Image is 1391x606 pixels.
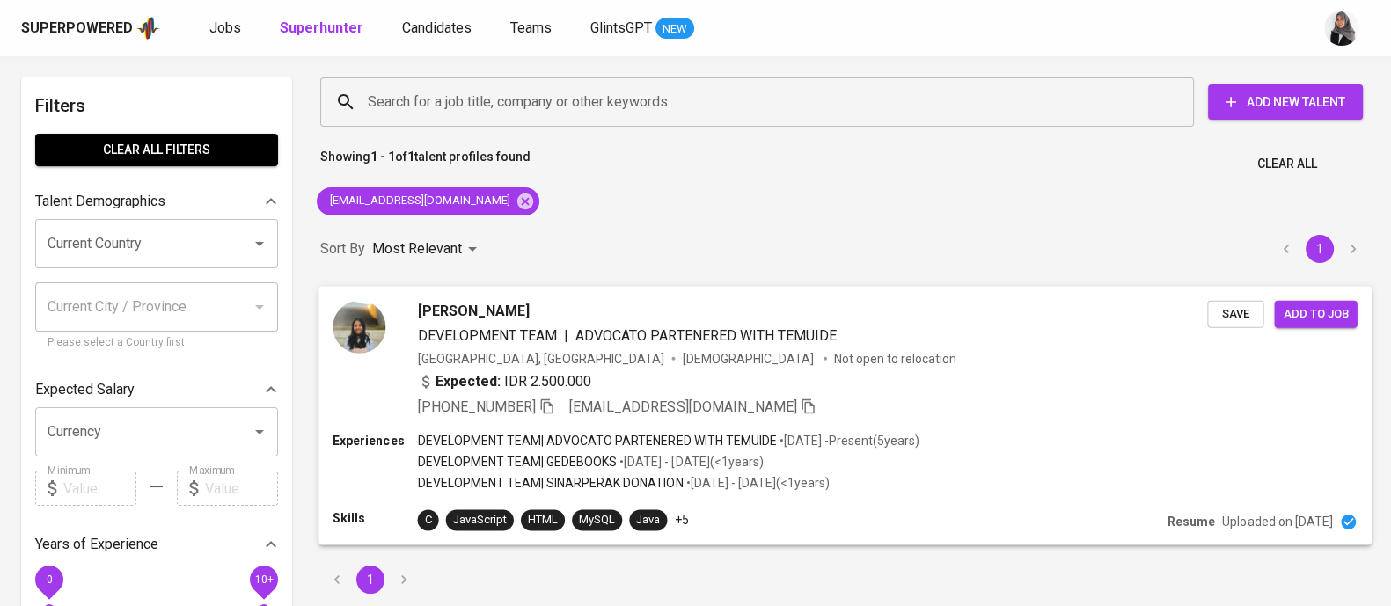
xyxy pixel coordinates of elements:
div: [EMAIL_ADDRESS][DOMAIN_NAME] [317,187,539,215]
button: Open [247,420,272,444]
span: Clear All filters [49,139,264,161]
p: Most Relevant [372,238,462,259]
div: MySQL [579,512,615,529]
span: [EMAIL_ADDRESS][DOMAIN_NAME] [569,398,797,414]
p: Years of Experience [35,534,158,555]
b: 1 - 1 [370,150,395,164]
p: Uploaded on [DATE] [1222,513,1332,530]
nav: pagination navigation [1270,235,1370,263]
span: Candidates [402,19,472,36]
a: Jobs [209,18,245,40]
div: HTML [528,512,558,529]
button: Open [247,231,272,256]
p: DEVELOPMENT TEAM | ADVOCATO PARTENERED WITH TEMUIDE [418,432,777,449]
span: [EMAIL_ADDRESS][DOMAIN_NAME] [317,193,521,209]
p: • [DATE] - [DATE] ( <1 years ) [683,474,829,492]
div: [GEOGRAPHIC_DATA], [GEOGRAPHIC_DATA] [418,349,665,367]
a: GlintsGPT NEW [590,18,694,40]
span: Save [1216,303,1255,324]
nav: pagination navigation [320,566,421,594]
button: page 1 [1306,235,1334,263]
input: Value [205,471,278,506]
div: Most Relevant [372,233,483,266]
p: DEVELOPMENT TEAM | SINARPERAK DONATION [418,474,684,492]
div: Expected Salary [35,372,278,407]
button: page 1 [356,566,384,594]
button: Save [1207,300,1263,327]
p: • [DATE] - [DATE] ( <1 years ) [617,453,763,471]
input: Value [63,471,136,506]
div: Superpowered [21,18,133,39]
p: Please select a Country first [48,334,266,352]
button: Add to job [1274,300,1357,327]
a: [PERSON_NAME]DEVELOPMENT TEAM|ADVOCATO PARTENERED WITH TEMUIDE[GEOGRAPHIC_DATA], [GEOGRAPHIC_DATA... [320,287,1370,544]
a: Teams [510,18,555,40]
p: +5 [674,511,688,529]
b: 1 [407,150,414,164]
div: C [425,512,432,529]
p: Experiences [333,432,417,449]
b: Expected: [436,370,501,391]
span: Clear All [1257,153,1317,175]
button: Add New Talent [1208,84,1363,120]
div: Talent Demographics [35,184,278,219]
span: [PHONE_NUMBER] [418,398,536,414]
span: [DEMOGRAPHIC_DATA] [682,349,816,367]
span: Jobs [209,19,241,36]
img: app logo [136,15,160,41]
img: sinta.windasari@glints.com [1324,11,1359,46]
p: • [DATE] - Present ( 5 years ) [777,432,919,449]
span: Teams [510,19,552,36]
h6: Filters [35,91,278,120]
span: 10+ [254,573,273,586]
b: Superhunter [280,19,363,36]
span: ADVOCATO PARTENERED WITH TEMUIDE [575,326,837,343]
div: Years of Experience [35,527,278,562]
p: Sort By [320,238,365,259]
span: 0 [46,573,52,586]
button: Clear All filters [35,134,278,166]
button: Clear All [1250,148,1324,180]
p: Expected Salary [35,379,135,400]
p: Talent Demographics [35,191,165,212]
a: Superpoweredapp logo [21,15,160,41]
div: JavaScript [453,512,507,529]
p: Showing of talent profiles found [320,148,531,180]
span: | [564,325,568,346]
a: Candidates [402,18,475,40]
span: NEW [655,20,694,38]
p: Resume [1168,513,1215,530]
p: DEVELOPMENT TEAM | GEDEBOOKS [418,453,618,471]
span: Add to job [1283,303,1348,324]
a: Superhunter [280,18,367,40]
div: Java [636,512,660,529]
p: Not open to relocation [834,349,956,367]
div: IDR 2.500.000 [418,370,592,391]
p: Skills [333,509,417,527]
img: 0b4710ea99ad2d15c55b45b8b9adffe0.jpg [333,300,385,353]
span: Add New Talent [1222,91,1349,113]
span: GlintsGPT [590,19,652,36]
span: DEVELOPMENT TEAM [418,326,557,343]
span: [PERSON_NAME] [418,300,530,321]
